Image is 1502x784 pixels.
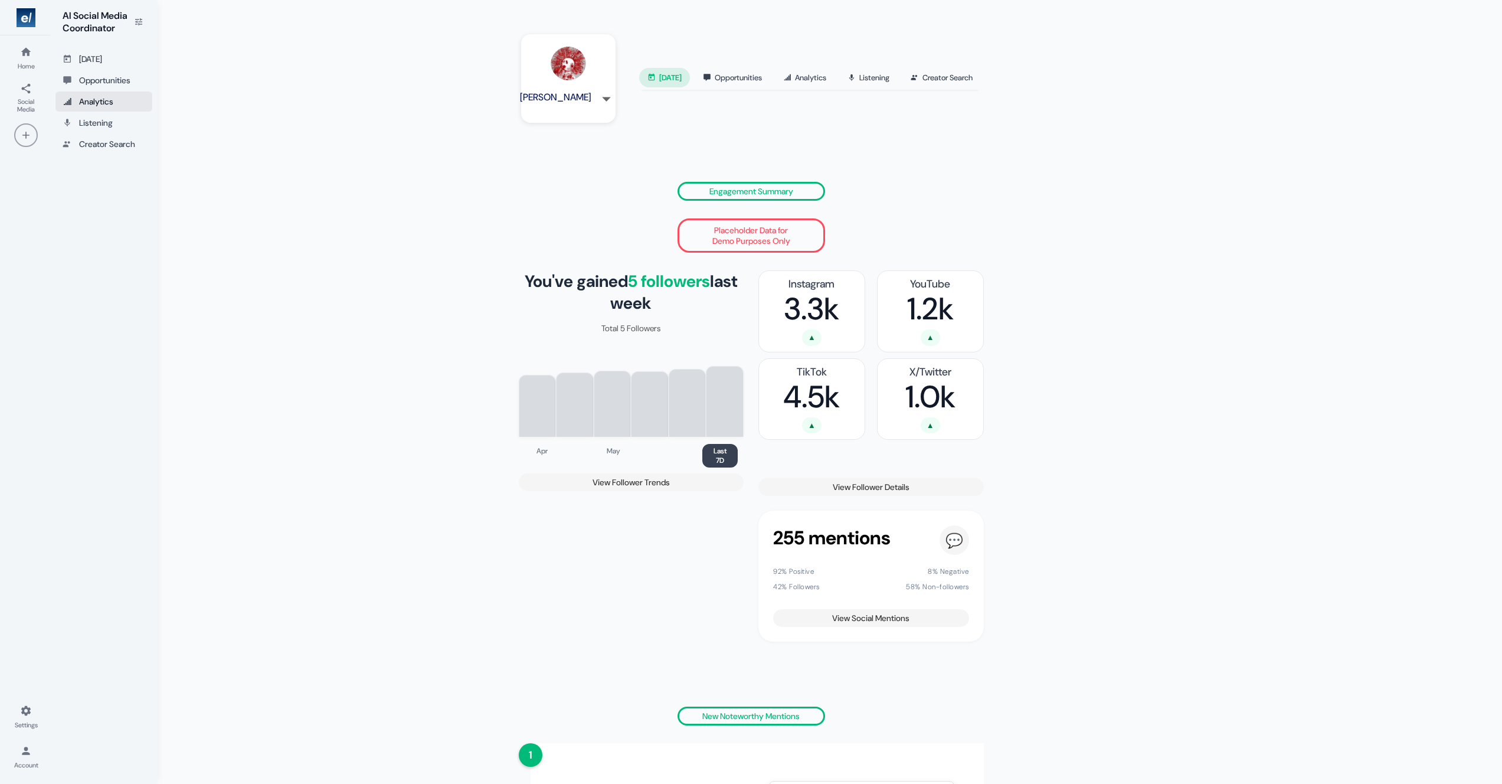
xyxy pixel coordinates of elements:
span: Last 7D [702,444,738,468]
span: Home [18,63,35,70]
span: 5 followers [628,270,710,292]
span: Settings [15,721,38,729]
div: TikTok [797,365,827,379]
p: Total 5 Followers [519,323,744,334]
a: [DATE] [55,49,152,69]
h3: AI Social Media Coordinator [63,9,131,34]
button: View Social Mentions [773,609,969,627]
span: Social Media [9,98,42,113]
div: X/Twitter [909,365,951,379]
h3: You've gained last week [519,270,744,314]
img: Kencarson [551,47,586,82]
a: Opportunities [695,68,770,87]
div: 1.0k [905,380,955,414]
span: 58% Non-followers [906,582,969,592]
h4: [PERSON_NAME] [520,91,591,103]
div: 3.3k [784,292,839,326]
span: Account [14,762,38,769]
div: 1 [519,743,542,767]
div: YouTube [910,277,950,291]
a: Account [5,739,47,775]
a: Settings [5,699,47,734]
a: Creator Search [902,68,981,87]
a: Analytics [55,92,152,112]
span: May [595,444,631,468]
a: Home [5,40,47,76]
a: Analytics [775,68,835,87]
a: Listening [839,68,898,87]
span: ▲ [921,417,940,434]
button: View Follower Details [758,478,984,496]
img: Logo [17,8,35,27]
div: 1.2k [907,292,954,326]
span: 92% Positive [773,567,814,576]
a: [DATE] [639,68,690,87]
span: ▲ [802,417,822,434]
span: 42% Followers [773,582,820,592]
div: Engagement Summary [678,182,825,201]
h3: 255 mentions [773,525,891,550]
div: Placeholder Data for Demo Purposes Only [678,218,825,253]
span: Apr [525,444,560,468]
div: Instagram [788,277,835,291]
div: New Noteworthy Mentions [678,707,825,726]
button: View Follower Trends [519,473,744,491]
a: Social Media [5,80,47,116]
span: 8% Negative [928,567,969,576]
a: Opportunities [55,70,152,90]
a: Listening [55,113,152,133]
a: Creator Search [55,134,152,154]
div: 4.5k [783,380,840,414]
span: ▲ [921,329,940,346]
span: ▲ [802,329,822,346]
